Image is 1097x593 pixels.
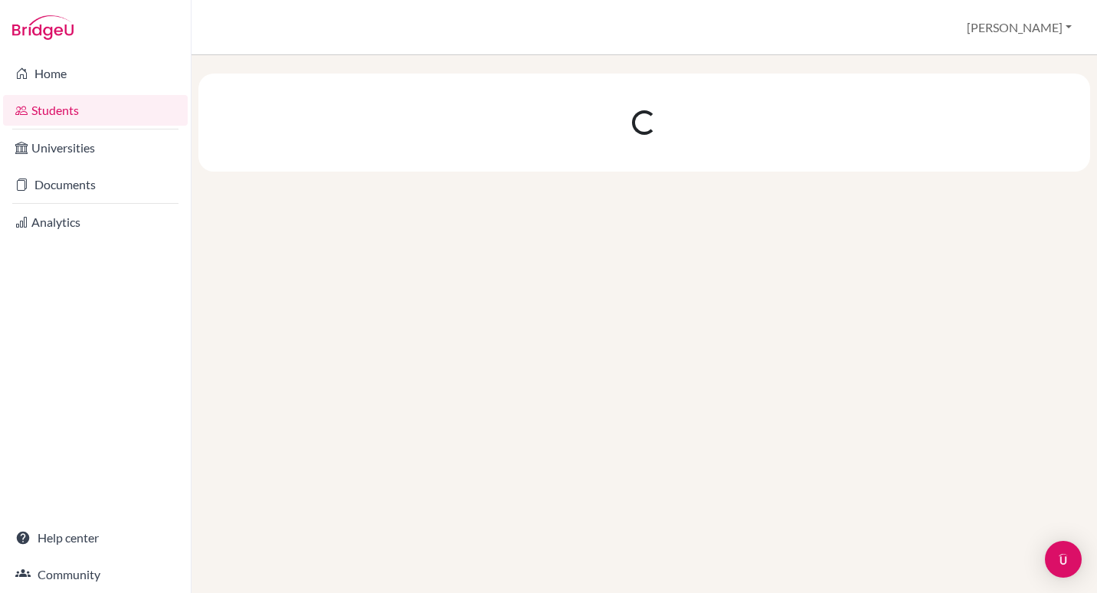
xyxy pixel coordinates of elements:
a: Help center [3,523,188,553]
a: Home [3,58,188,89]
a: Documents [3,169,188,200]
a: Community [3,559,188,590]
button: [PERSON_NAME] [960,13,1079,42]
a: Analytics [3,207,188,238]
img: Bridge-U [12,15,74,40]
div: Open Intercom Messenger [1045,541,1082,578]
a: Students [3,95,188,126]
a: Universities [3,133,188,163]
